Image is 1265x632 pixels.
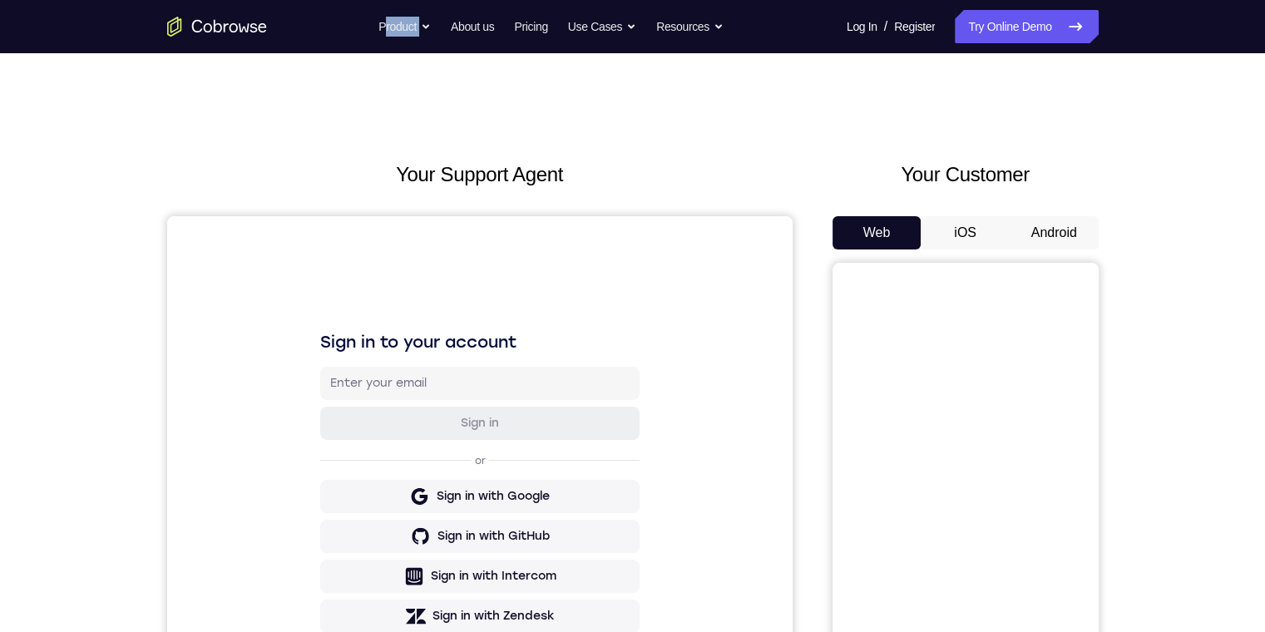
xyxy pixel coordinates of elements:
div: Sign in with Google [269,272,383,289]
a: Register [894,10,935,43]
h2: Your Support Agent [167,160,793,190]
a: About us [451,10,494,43]
span: / [884,17,887,37]
a: Pricing [514,10,547,43]
button: Product [378,10,431,43]
button: Web [833,216,922,249]
div: Sign in with Zendesk [265,392,388,408]
p: Don't have an account? [153,430,472,443]
a: Go to the home page [167,17,267,37]
button: Sign in with Intercom [153,343,472,377]
button: iOS [921,216,1010,249]
div: Sign in with Intercom [264,352,389,368]
button: Sign in with GitHub [153,304,472,337]
a: Create a new account [281,431,399,442]
a: Try Online Demo [955,10,1098,43]
button: Use Cases [568,10,636,43]
p: or [304,238,322,251]
button: Resources [656,10,724,43]
div: Sign in with GitHub [270,312,383,328]
button: Sign in with Google [153,264,472,297]
h2: Your Customer [833,160,1099,190]
a: Log In [847,10,877,43]
button: Sign in with Zendesk [153,383,472,417]
button: Android [1010,216,1099,249]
